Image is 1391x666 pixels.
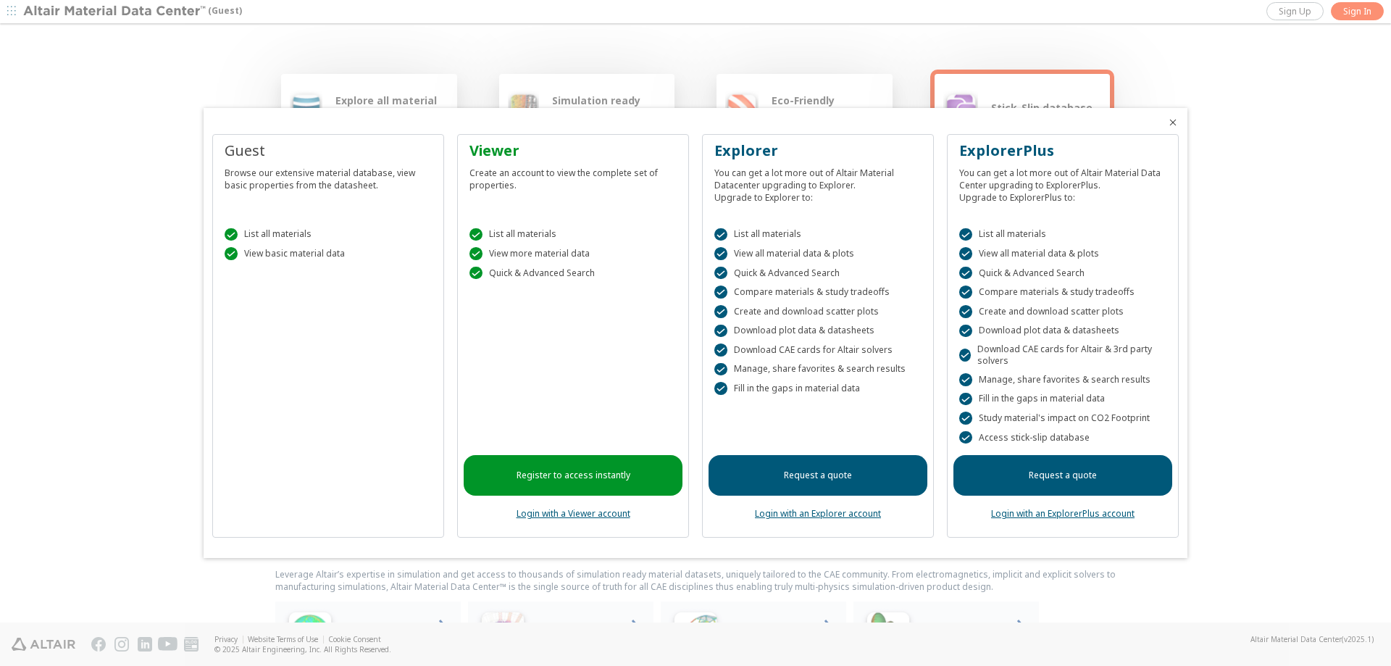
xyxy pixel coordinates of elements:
[225,141,432,161] div: Guest
[714,305,727,318] div: 
[714,247,727,260] div: 
[959,412,1166,425] div: Study material's impact on CO2 Footprint
[959,286,1166,299] div: Compare materials & study tradeoffs
[714,228,727,241] div: 
[991,507,1135,520] a: Login with an ExplorerPlus account
[959,373,972,386] div: 
[714,325,727,338] div: 
[225,228,238,241] div: 
[959,305,1166,318] div: Create and download scatter plots
[469,228,677,241] div: List all materials
[959,228,1166,241] div: List all materials
[714,344,922,357] div: Download CAE cards for Altair solvers
[469,247,677,260] div: View more material data
[225,228,432,241] div: List all materials
[517,507,630,520] a: Login with a Viewer account
[714,286,922,299] div: Compare materials & study tradeoffs
[714,247,922,260] div: View all material data & plots
[469,267,677,280] div: Quick & Advanced Search
[959,393,972,406] div: 
[469,161,677,191] div: Create an account to view the complete set of properties.
[714,363,922,376] div: Manage, share favorites & search results
[714,267,727,280] div: 
[959,325,1166,338] div: Download plot data & datasheets
[959,305,972,318] div: 
[959,373,1166,386] div: Manage, share favorites & search results
[714,325,922,338] div: Download plot data & datasheets
[959,286,972,299] div: 
[225,247,432,260] div: View basic material data
[755,507,881,520] a: Login with an Explorer account
[959,141,1166,161] div: ExplorerPlus
[959,344,1166,367] div: Download CAE cards for Altair & 3rd party solvers
[469,228,483,241] div: 
[714,382,727,395] div: 
[959,349,971,362] div: 
[464,455,682,496] a: Register to access instantly
[959,161,1166,204] div: You can get a lot more out of Altair Material Data Center upgrading to ExplorerPlus. Upgrade to E...
[714,161,922,204] div: You can get a lot more out of Altair Material Datacenter upgrading to Explorer. Upgrade to Explor...
[469,141,677,161] div: Viewer
[953,455,1172,496] a: Request a quote
[959,325,972,338] div: 
[225,161,432,191] div: Browse our extensive material database, view basic properties from the datasheet.
[959,267,1166,280] div: Quick & Advanced Search
[714,228,922,241] div: List all materials
[714,305,922,318] div: Create and download scatter plots
[714,382,922,395] div: Fill in the gaps in material data
[714,267,922,280] div: Quick & Advanced Search
[714,141,922,161] div: Explorer
[959,267,972,280] div: 
[959,228,972,241] div: 
[959,412,972,425] div: 
[959,247,972,260] div: 
[959,247,1166,260] div: View all material data & plots
[959,431,972,444] div: 
[469,267,483,280] div: 
[1167,117,1179,128] button: Close
[225,247,238,260] div: 
[714,363,727,376] div: 
[709,455,927,496] a: Request a quote
[469,247,483,260] div: 
[714,344,727,357] div: 
[959,393,1166,406] div: Fill in the gaps in material data
[714,286,727,299] div: 
[959,431,1166,444] div: Access stick-slip database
